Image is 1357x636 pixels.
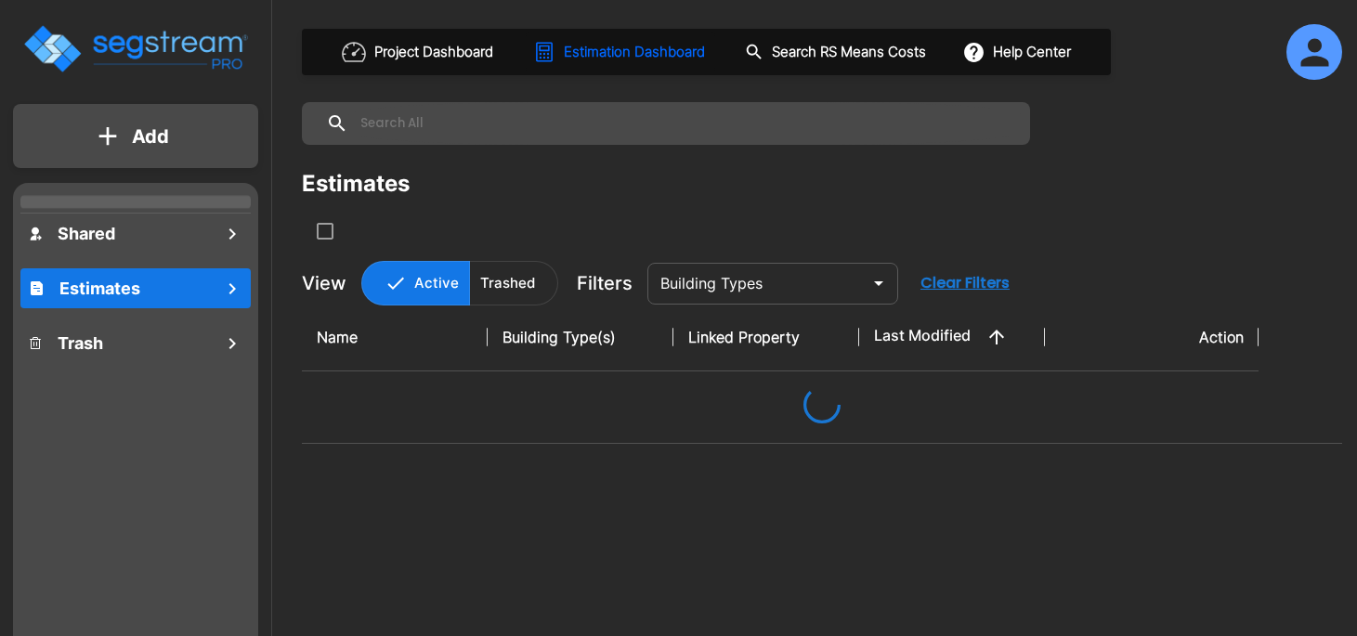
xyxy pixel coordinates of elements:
[913,265,1017,302] button: Clear Filters
[772,42,926,63] h1: Search RS Means Costs
[488,304,673,371] th: Building Type(s)
[59,276,140,301] h1: Estimates
[348,102,1021,145] input: Search All
[302,269,346,297] p: View
[866,270,892,296] button: Open
[374,42,493,63] h1: Project Dashboard
[577,269,633,297] p: Filters
[58,221,115,246] h1: Shared
[361,261,558,305] div: Platform
[469,261,558,305] button: Trashed
[414,273,459,294] p: Active
[361,261,470,305] button: Active
[58,331,103,356] h1: Trash
[21,22,249,75] img: Logo
[13,110,258,163] button: Add
[480,273,535,294] p: Trashed
[307,213,344,250] button: SelectAll
[1045,304,1259,371] th: Action
[959,34,1078,70] button: Help Center
[653,270,862,296] input: Building Types
[673,304,859,371] th: Linked Property
[564,42,705,63] h1: Estimation Dashboard
[132,123,169,150] p: Add
[302,167,410,201] div: Estimates
[334,32,503,72] button: Project Dashboard
[859,304,1045,371] th: Last Modified
[317,326,473,348] div: Name
[737,34,936,71] button: Search RS Means Costs
[526,32,715,71] button: Estimation Dashboard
